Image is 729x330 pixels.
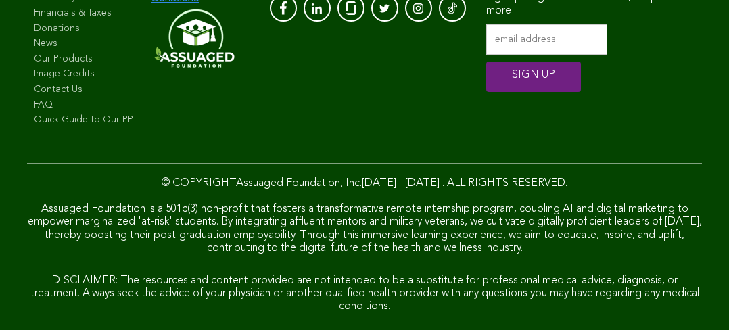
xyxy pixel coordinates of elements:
a: Contact Us [34,83,138,97]
input: email address [486,24,607,55]
img: Assuaged-Foundation-Logo-White [151,5,235,72]
a: Assuaged Foundation, Inc. [236,178,362,189]
a: Financials & Taxes [34,7,138,20]
img: Tik-Tok-Icon [448,1,457,15]
img: glassdoor_White [346,1,356,15]
a: Quick Guide to Our PP [34,114,138,127]
a: News [34,37,138,51]
span: © COPYRIGHT [DATE] - [DATE] . ALL RIGHTS RESERVED. [162,178,567,189]
input: SIGN UP [486,62,581,92]
iframe: Chat Widget [661,265,729,330]
span: Assuaged Foundation is a 501c(3) non-profit that fosters a transformative remote internship progr... [28,204,702,254]
a: Our Products [34,53,138,66]
a: Image Credits [34,68,138,81]
a: FAQ [34,99,138,112]
a: Donations [34,22,138,36]
span: DISCLAIMER: The resources and content provided are not intended to be a substitute for profession... [30,275,699,312]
